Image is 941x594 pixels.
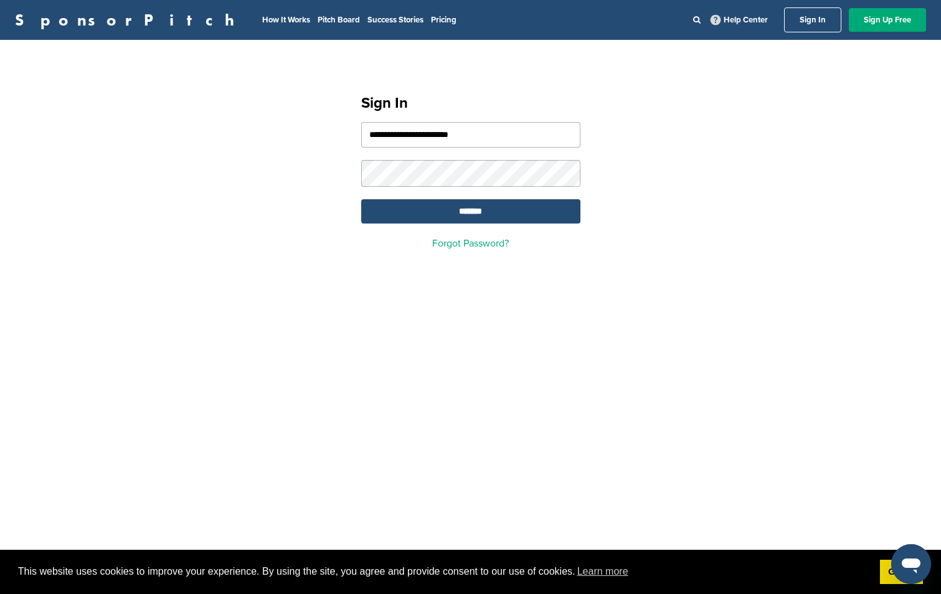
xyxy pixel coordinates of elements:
h1: Sign In [361,92,580,115]
a: Pricing [431,15,456,25]
a: dismiss cookie message [880,560,923,585]
a: Pitch Board [318,15,360,25]
a: Forgot Password? [432,237,509,250]
a: Help Center [708,12,770,27]
iframe: Button to launch messaging window [891,544,931,584]
a: SponsorPitch [15,12,242,28]
span: This website uses cookies to improve your experience. By using the site, you agree and provide co... [18,562,870,581]
a: Sign In [784,7,841,32]
a: Success Stories [367,15,423,25]
a: learn more about cookies [575,562,630,581]
a: How It Works [262,15,310,25]
a: Sign Up Free [849,8,926,32]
